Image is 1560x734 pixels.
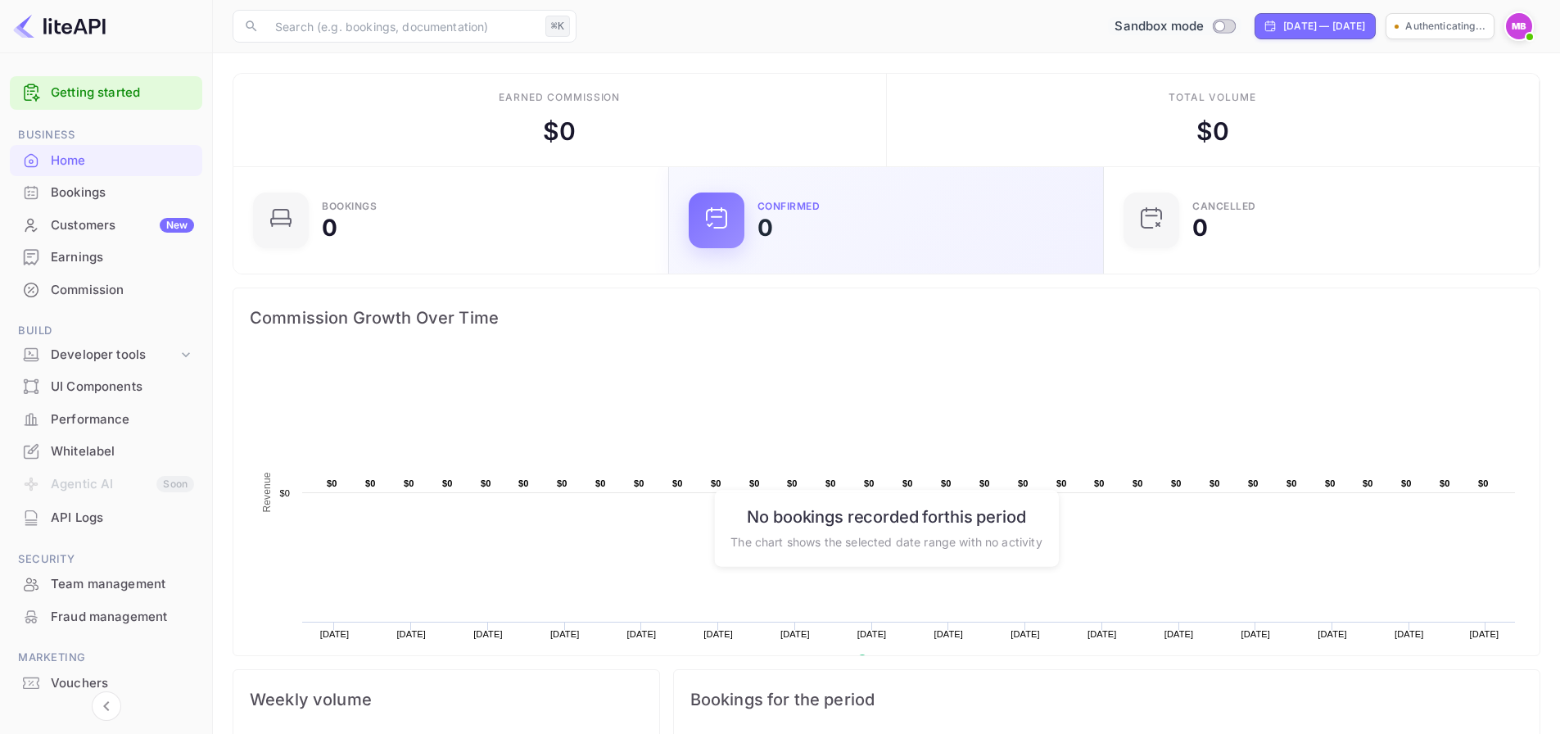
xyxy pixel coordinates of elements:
[873,655,915,666] text: Revenue
[550,629,580,639] text: [DATE]
[10,569,202,600] div: Team management
[10,601,202,632] a: Fraud management
[1087,629,1117,639] text: [DATE]
[279,488,290,498] text: $0
[51,248,194,267] div: Earnings
[10,145,202,175] a: Home
[10,341,202,369] div: Developer tools
[934,629,964,639] text: [DATE]
[545,16,570,37] div: ⌘K
[595,478,606,488] text: $0
[10,210,202,240] a: CustomersNew
[1241,629,1270,639] text: [DATE]
[1196,113,1229,150] div: $ 0
[320,629,350,639] text: [DATE]
[902,478,913,488] text: $0
[627,629,657,639] text: [DATE]
[10,502,202,534] div: API Logs
[1363,478,1373,488] text: $0
[1133,478,1143,488] text: $0
[857,629,887,639] text: [DATE]
[1325,478,1336,488] text: $0
[757,202,821,211] div: Confirmed
[1094,478,1105,488] text: $0
[261,472,273,512] text: Revenue
[10,371,202,401] a: UI Components
[1318,629,1347,639] text: [DATE]
[730,532,1042,550] p: The chart shows the selected date range with no activity
[10,502,202,532] a: API Logs
[51,509,194,528] div: API Logs
[322,216,337,239] div: 0
[730,506,1042,526] h6: No bookings recorded for this period
[1255,13,1376,39] div: Click to change the date range period
[10,76,202,110] div: Getting started
[941,478,952,488] text: $0
[1286,478,1297,488] text: $0
[10,371,202,403] div: UI Components
[10,126,202,144] span: Business
[1171,478,1182,488] text: $0
[825,478,836,488] text: $0
[51,575,194,594] div: Team management
[711,478,721,488] text: $0
[51,152,194,170] div: Home
[51,216,194,235] div: Customers
[1011,629,1040,639] text: [DATE]
[265,10,539,43] input: Search (e.g. bookings, documentation)
[10,668,202,700] div: Vouchers
[13,13,106,39] img: LiteAPI logo
[634,478,644,488] text: $0
[10,404,202,434] a: Performance
[92,691,121,721] button: Collapse navigation
[51,410,194,429] div: Performance
[672,478,683,488] text: $0
[690,686,1523,713] span: Bookings for the period
[51,84,194,102] a: Getting started
[322,202,377,211] div: Bookings
[1405,19,1485,34] p: Authenticating...
[10,242,202,272] a: Earnings
[10,668,202,698] a: Vouchers
[757,216,773,239] div: 0
[10,322,202,340] span: Build
[1115,17,1204,36] span: Sandbox mode
[10,210,202,242] div: CustomersNew
[10,436,202,468] div: Whitelabel
[51,183,194,202] div: Bookings
[10,436,202,466] a: Whitelabel
[1108,17,1241,36] div: Switch to Production mode
[749,478,760,488] text: $0
[1283,19,1365,34] div: [DATE] — [DATE]
[365,478,376,488] text: $0
[10,177,202,209] div: Bookings
[404,478,414,488] text: $0
[51,378,194,396] div: UI Components
[979,478,990,488] text: $0
[51,674,194,693] div: Vouchers
[442,478,453,488] text: $0
[10,177,202,207] a: Bookings
[1164,629,1194,639] text: [DATE]
[10,145,202,177] div: Home
[10,649,202,667] span: Marketing
[1192,202,1256,211] div: CANCELLED
[1169,90,1256,105] div: Total volume
[160,218,194,233] div: New
[10,242,202,274] div: Earnings
[396,629,426,639] text: [DATE]
[1210,478,1220,488] text: $0
[1395,629,1424,639] text: [DATE]
[703,629,733,639] text: [DATE]
[473,629,503,639] text: [DATE]
[10,274,202,305] a: Commission
[250,686,643,713] span: Weekly volume
[557,478,567,488] text: $0
[518,478,529,488] text: $0
[1506,13,1532,39] img: Mehdi Baitach
[543,113,576,150] div: $ 0
[250,305,1523,331] span: Commission Growth Over Time
[1478,478,1489,488] text: $0
[51,442,194,461] div: Whitelabel
[51,281,194,300] div: Commission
